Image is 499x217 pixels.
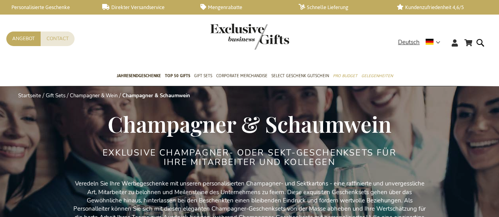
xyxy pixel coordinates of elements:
[333,72,357,80] span: Pro Budget
[117,67,161,86] a: Jahresendgeschenke
[361,72,393,80] span: Gelegenheiten
[271,72,329,80] span: Select Geschenk Gutschein
[165,72,190,80] span: TOP 50 Gifts
[108,109,391,138] span: Champagner & Schaumwein
[4,4,90,11] a: Personalisierte Geschenke
[333,67,357,86] a: Pro Budget
[299,4,384,11] a: Schnelle Lieferung
[122,92,190,99] strong: Champagner & Schaumwein
[210,24,250,50] a: store logo
[194,67,212,86] a: Gift Sets
[41,32,75,46] a: Contact
[102,148,398,167] h2: Exklusive Champagner- oder Sekt-Geschenksets für Ihre Mitarbeiter und Kollegen
[210,24,289,50] img: Exclusive Business gifts logo
[398,38,420,47] span: Deutsch
[200,4,286,11] a: Mengenrabatte
[194,72,212,80] span: Gift Sets
[46,92,65,99] a: Gift Sets
[216,67,267,86] a: Corporate Merchandise
[361,67,393,86] a: Gelegenheiten
[70,92,118,99] a: Champagner & Wein
[6,32,41,46] a: Angebot
[18,92,41,99] a: Startseite
[102,4,188,11] a: Direkter Versandservice
[117,72,161,80] span: Jahresendgeschenke
[271,67,329,86] a: Select Geschenk Gutschein
[165,67,190,86] a: TOP 50 Gifts
[216,72,267,80] span: Corporate Merchandise
[397,4,482,11] a: Kundenzufriedenheit 4,6/5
